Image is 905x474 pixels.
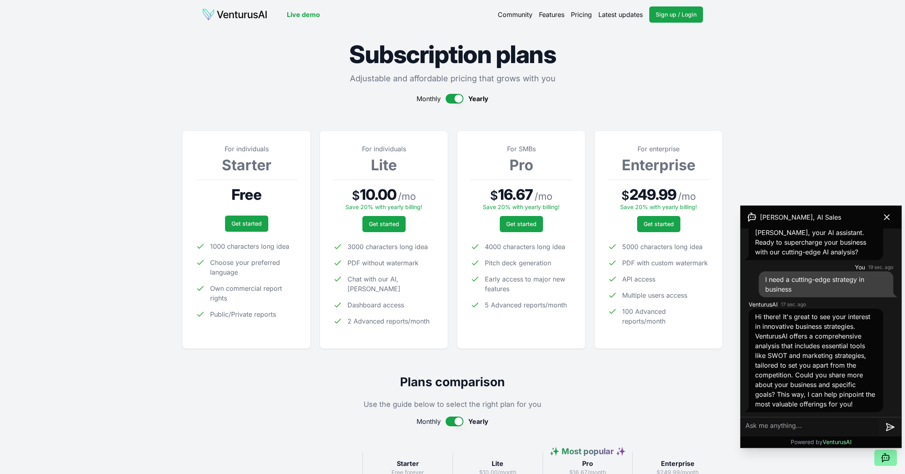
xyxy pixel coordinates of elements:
p: For individuals [196,144,297,154]
a: Latest updates [598,10,643,19]
a: Pricing [571,10,592,19]
span: Public/Private reports [210,309,276,319]
span: 1000 characters long idea [210,241,289,251]
span: $ [621,188,629,203]
a: Sign up / Login [649,6,703,23]
p: Powered by [791,438,852,446]
span: Monthly [417,94,441,104]
span: VenturusAI [749,300,778,309]
span: / mo [398,190,416,203]
p: For SMBs [470,144,572,154]
h3: Starter [369,459,446,468]
span: $ [490,188,498,203]
h1: Subscription plans [183,42,722,66]
p: For enterprise [608,144,709,154]
span: 10.00 [360,186,397,203]
h3: Lite [459,459,536,468]
span: 5000 characters long idea [622,242,703,252]
span: 100 Advanced reports/month [622,307,709,326]
a: Get started [225,216,268,232]
time: 17 sec. ago [781,301,806,308]
span: Early access to major new features [485,274,572,294]
a: Features [539,10,564,19]
span: 2 Advanced reports/month [347,316,429,326]
h3: Enterprise [639,459,716,468]
span: 249.99 [629,186,677,203]
span: Multiple users access [622,290,687,300]
p: For individuals [333,144,435,154]
span: Dashboard access [347,300,404,310]
span: Hi there! It's great to see your interest in innovative business strategies. VenturusAI offers a ... [755,313,875,408]
span: 16.67 [498,186,533,203]
span: You [855,263,865,271]
h2: Plans comparison [183,375,722,389]
span: Save 20% with yearly billing! [620,203,697,210]
span: PDF without watermark [347,258,419,268]
a: Get started [500,216,543,232]
span: Monthly [417,417,441,426]
span: / mo [535,190,552,203]
p: Use the guide below to select the right plan for you [183,399,722,410]
span: VenturusAI [823,438,852,445]
span: Choose your preferred language [210,258,297,277]
span: $ [352,188,360,203]
span: Own commercial report rights [210,284,297,303]
span: ✨ Most popular ✨ [549,446,626,456]
span: API access [622,274,655,284]
span: Pitch deck generation [485,258,551,268]
span: PDF with custom watermark [622,258,708,268]
h3: Pro [470,157,572,173]
h3: Lite [333,157,435,173]
a: Live demo [287,10,320,19]
span: Yearly [468,417,488,426]
span: Free [232,186,261,203]
span: 3000 characters long idea [347,242,428,252]
a: Get started [362,216,406,232]
a: Get started [637,216,680,232]
a: Community [498,10,532,19]
span: 4000 characters long idea [485,242,565,252]
span: Yearly [468,94,488,104]
span: Chat with our AI, [PERSON_NAME] [347,274,435,294]
h3: Enterprise [608,157,709,173]
time: 19 sec. ago [868,264,893,271]
span: 5 Advanced reports/month [485,300,567,310]
h3: Starter [196,157,297,173]
span: Save 20% with yearly billing! [483,203,560,210]
span: [PERSON_NAME], AI Sales [760,212,841,222]
span: / mo [678,190,696,203]
h3: Pro [549,459,626,468]
span: I need a cutting-edge strategy in business [765,275,864,293]
span: Sign up / Login [656,11,697,19]
span: Save 20% with yearly billing! [345,203,422,210]
p: Adjustable and affordable pricing that grows with you [183,73,722,84]
img: logo [202,8,267,21]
